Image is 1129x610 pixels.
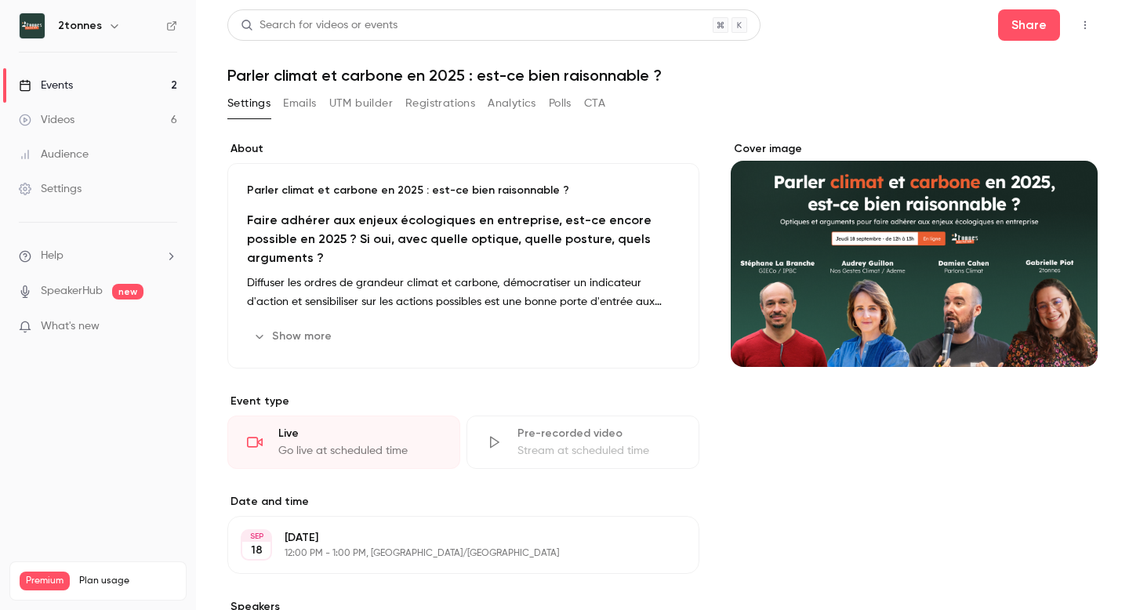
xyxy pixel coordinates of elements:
p: 18 [251,543,263,558]
div: SEP [242,531,270,542]
span: What's new [41,318,100,335]
button: CTA [584,91,605,116]
h1: Parler climat et carbone en 2025 : est-ce bien raisonnable ? [227,66,1098,85]
div: Settings [19,181,82,197]
button: Show more [247,324,341,349]
div: Pre-recorded video [517,426,680,441]
button: Registrations [405,91,475,116]
div: Live [278,426,441,441]
button: Settings [227,91,270,116]
div: Videos [19,112,74,128]
button: Emails [283,91,316,116]
div: Audience [19,147,89,162]
div: Search for videos or events [241,17,398,34]
div: Pre-recorded videoStream at scheduled time [466,416,699,469]
p: Parler climat et carbone en 2025 : est-ce bien raisonnable ? [247,183,680,198]
button: Polls [549,91,572,116]
span: Premium [20,572,70,590]
div: Go live at scheduled time [278,443,441,459]
span: new [112,284,143,300]
h6: 2tonnes [58,18,102,34]
p: Diffuser les ordres de grandeur climat et carbone, démocratiser un indicateur d'action et sensibi... [247,274,680,311]
li: help-dropdown-opener [19,248,177,264]
p: [DATE] [285,530,616,546]
p: 12:00 PM - 1:00 PM, [GEOGRAPHIC_DATA]/[GEOGRAPHIC_DATA] [285,547,616,560]
label: Date and time [227,494,699,510]
h2: Faire adhérer aux enjeux écologiques en entreprise, est-ce encore possible en 2025 ? Si oui, avec... [247,211,680,267]
div: Events [19,78,73,93]
span: Plan usage [79,575,176,587]
button: Analytics [488,91,536,116]
img: 2tonnes [20,13,45,38]
div: LiveGo live at scheduled time [227,416,460,469]
iframe: Noticeable Trigger [158,320,177,334]
label: About [227,141,699,157]
button: Share [998,9,1060,41]
label: Cover image [731,141,1098,157]
span: Help [41,248,64,264]
p: Event type [227,394,699,409]
section: Cover image [731,141,1098,367]
button: UTM builder [329,91,393,116]
a: SpeakerHub [41,283,103,300]
div: Stream at scheduled time [517,443,680,459]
